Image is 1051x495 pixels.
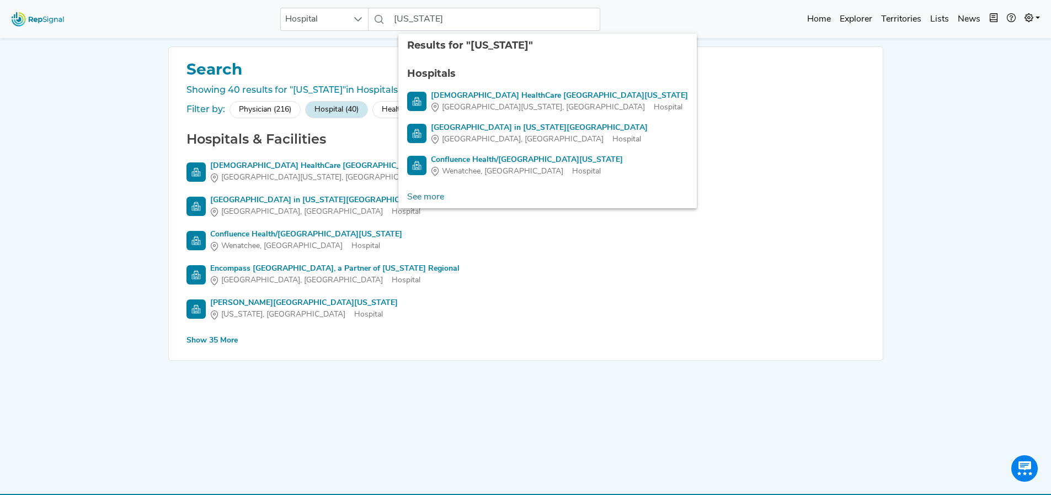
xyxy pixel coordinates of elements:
[407,154,688,177] a: Confluence Health/[GEOGRAPHIC_DATA][US_STATE]Wenatchee, [GEOGRAPHIC_DATA]Hospital
[182,83,869,97] div: Showing 40 results for "[US_STATE]"
[186,297,865,320] a: [PERSON_NAME][GEOGRAPHIC_DATA][US_STATE][US_STATE], [GEOGRAPHIC_DATA]Hospital
[210,194,427,206] div: [GEOGRAPHIC_DATA] in [US_STATE][GEOGRAPHIC_DATA]
[186,265,206,285] img: Hospital Search Icon
[186,263,865,286] a: Encompass [GEOGRAPHIC_DATA], a Partner of [US_STATE] Regional[GEOGRAPHIC_DATA], [GEOGRAPHIC_DATA]...
[431,166,623,177] div: Hospital
[407,124,426,143] img: Hospital Search Icon
[442,134,604,145] span: [GEOGRAPHIC_DATA], [GEOGRAPHIC_DATA]
[221,309,345,320] span: [US_STATE], [GEOGRAPHIC_DATA]
[407,156,426,175] img: Hospital Search Icon
[431,102,688,113] div: Hospital
[877,8,926,30] a: Territories
[182,60,869,79] h1: Search
[926,8,953,30] a: Lists
[407,39,533,51] span: Results for "[US_STATE]"
[186,160,865,183] a: [DEMOGRAPHIC_DATA] HealthCare [GEOGRAPHIC_DATA][US_STATE][GEOGRAPHIC_DATA][US_STATE], [GEOGRAPHIC...
[281,8,347,30] span: Hospital
[407,92,426,111] img: Hospital Search Icon
[210,229,402,240] div: Confluence Health/[GEOGRAPHIC_DATA][US_STATE]
[835,8,877,30] a: Explorer
[398,118,697,150] li: Aurora Medical Center in Washington County
[186,231,206,250] img: Hospital Search Icon
[442,102,645,113] span: [GEOGRAPHIC_DATA][US_STATE], [GEOGRAPHIC_DATA]
[210,309,398,320] div: Hospital
[398,186,453,208] a: See more
[186,162,206,182] img: Hospital Search Icon
[186,229,865,252] a: Confluence Health/[GEOGRAPHIC_DATA][US_STATE]Wenatchee, [GEOGRAPHIC_DATA]Hospital
[407,66,688,81] div: Hospitals
[372,101,453,118] div: Health System (2)
[182,131,869,148] h2: Hospitals & Facilities
[210,275,460,286] div: Hospital
[346,85,398,95] span: in Hospitals
[210,297,398,309] div: [PERSON_NAME][GEOGRAPHIC_DATA][US_STATE]
[407,122,688,145] a: [GEOGRAPHIC_DATA] in [US_STATE][GEOGRAPHIC_DATA][GEOGRAPHIC_DATA], [GEOGRAPHIC_DATA]Hospital
[985,8,1002,30] button: Intel Book
[442,166,563,177] span: Wenatchee, [GEOGRAPHIC_DATA]
[186,335,238,346] div: Show 35 More
[210,206,427,218] div: Hospital
[953,8,985,30] a: News
[210,263,460,275] div: Encompass [GEOGRAPHIC_DATA], a Partner of [US_STATE] Regional
[431,122,648,134] div: [GEOGRAPHIC_DATA] in [US_STATE][GEOGRAPHIC_DATA]
[186,299,206,319] img: Hospital Search Icon
[398,86,697,118] li: Adventist HealthCare Fort Washington Medical Center
[221,172,424,183] span: [GEOGRAPHIC_DATA][US_STATE], [GEOGRAPHIC_DATA]
[210,240,402,252] div: Hospital
[398,150,697,182] li: Confluence Health/Central Washington Hospital
[305,101,368,118] div: Hospital (40)
[431,134,648,145] div: Hospital
[186,103,225,116] div: Filter by:
[186,197,206,216] img: Hospital Search Icon
[221,206,383,218] span: [GEOGRAPHIC_DATA], [GEOGRAPHIC_DATA]
[407,90,688,113] a: [DEMOGRAPHIC_DATA] HealthCare [GEOGRAPHIC_DATA][US_STATE][GEOGRAPHIC_DATA][US_STATE], [GEOGRAPHIC...
[186,194,865,218] a: [GEOGRAPHIC_DATA] in [US_STATE][GEOGRAPHIC_DATA][GEOGRAPHIC_DATA], [GEOGRAPHIC_DATA]Hospital
[210,172,467,183] div: Hospital
[803,8,835,30] a: Home
[221,275,383,286] span: [GEOGRAPHIC_DATA], [GEOGRAPHIC_DATA]
[431,90,688,102] div: [DEMOGRAPHIC_DATA] HealthCare [GEOGRAPHIC_DATA][US_STATE]
[390,8,600,31] input: Search a hospital
[230,101,301,118] div: Physician (216)
[221,240,343,252] span: Wenatchee, [GEOGRAPHIC_DATA]
[431,154,623,166] div: Confluence Health/[GEOGRAPHIC_DATA][US_STATE]
[210,160,467,172] div: [DEMOGRAPHIC_DATA] HealthCare [GEOGRAPHIC_DATA][US_STATE]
